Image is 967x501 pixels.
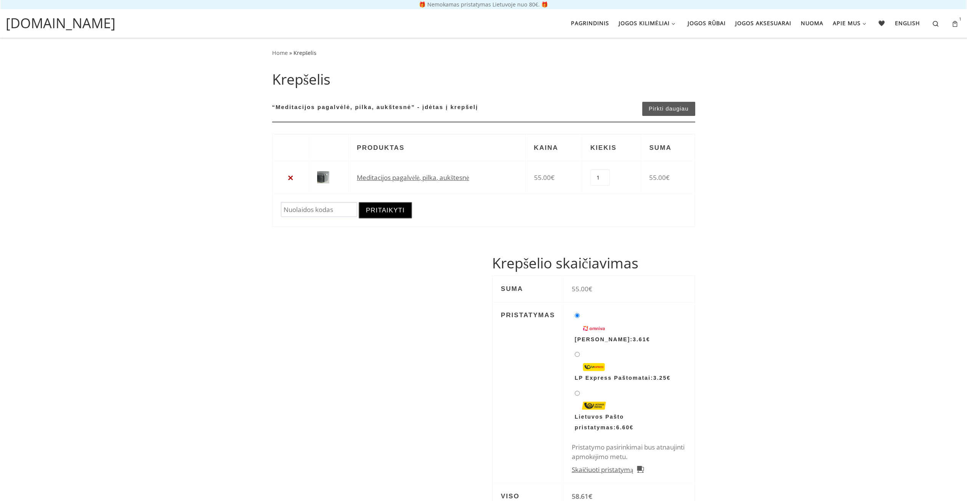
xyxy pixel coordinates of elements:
[492,254,695,272] h2: Krepšelio skaičiavimas
[357,173,469,182] a: Meditacijos pagalvėlė, pilka, aukštesnė
[575,400,613,411] img: post_lt.png
[642,102,695,116] a: Pirkti daugiau
[589,284,592,293] span: €
[281,202,357,217] input: Nuolaidos kodas
[735,15,791,29] span: Jogos aksesuarai
[272,95,695,122] div: “Meditacijos pagalvėlė, pilka, aukštesnė” - įdėtas į krepšelį
[959,19,961,28] sup: 1
[641,134,695,161] th: Suma
[616,15,680,31] a: Jogos kilimėliai
[619,15,670,29] span: Jogos kilimėliai
[667,375,670,381] span: €
[589,492,592,501] span: €
[293,49,317,56] span: Krepšelis
[945,12,967,35] a: 1
[272,69,695,90] h1: Krepšelis
[575,400,683,430] label: Lietuvos Pašto pristatymas:
[272,49,288,56] a: Home
[575,323,613,334] img: omniva_lt.png
[551,173,555,182] span: €
[666,173,670,182] span: €
[893,15,923,31] a: English
[633,336,650,342] bdi: 3.61
[572,492,592,501] bdi: 58.61
[575,361,683,381] label: LP Express Paštomatai:
[833,15,861,29] span: Apie mus
[359,202,412,218] button: Pritaikyti
[526,134,582,161] th: Kaina
[534,173,555,182] bdi: 55.00
[685,15,728,31] a: Jogos rūbai
[8,2,959,7] p: 🎁 Nemokamas pristatymas Lietuvoje nuo 80€. 🎁
[590,169,610,186] input: Produkto kiekis
[571,15,609,29] span: Pagrindinis
[568,15,611,31] a: Pagrindinis
[876,15,888,31] a: 🖤
[616,424,633,430] bdi: 6.60
[582,134,641,161] th: Kiekis
[798,15,826,31] a: Nuoma
[6,13,115,34] a: [DOMAIN_NAME]
[801,15,823,29] span: Nuoma
[286,173,296,183] a: Pašalinti iš krepšelio: Meditacijos pagalvėlė, pilka, aukštesnė
[630,424,633,430] span: €
[348,134,525,161] th: Produktas
[895,15,920,29] span: English
[492,276,563,302] th: Suma
[572,465,644,475] a: Skaičiuoti pristatymą
[572,284,592,293] bdi: 55.00
[572,442,686,462] p: Pristatymo pasirinkimai bus atnaujinti apmokėjimo metu.
[492,302,563,483] th: Pristatymas
[653,375,671,381] bdi: 3.25
[878,15,885,29] span: 🖤
[733,15,794,31] a: Jogos aksesuarai
[646,336,650,342] span: €
[317,171,329,183] img: meditacijos pagalve
[649,173,670,182] bdi: 55.00
[575,323,683,342] label: [PERSON_NAME]:
[688,15,726,29] span: Jogos rūbai
[575,361,613,373] img: lp_express.png
[289,49,292,56] span: »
